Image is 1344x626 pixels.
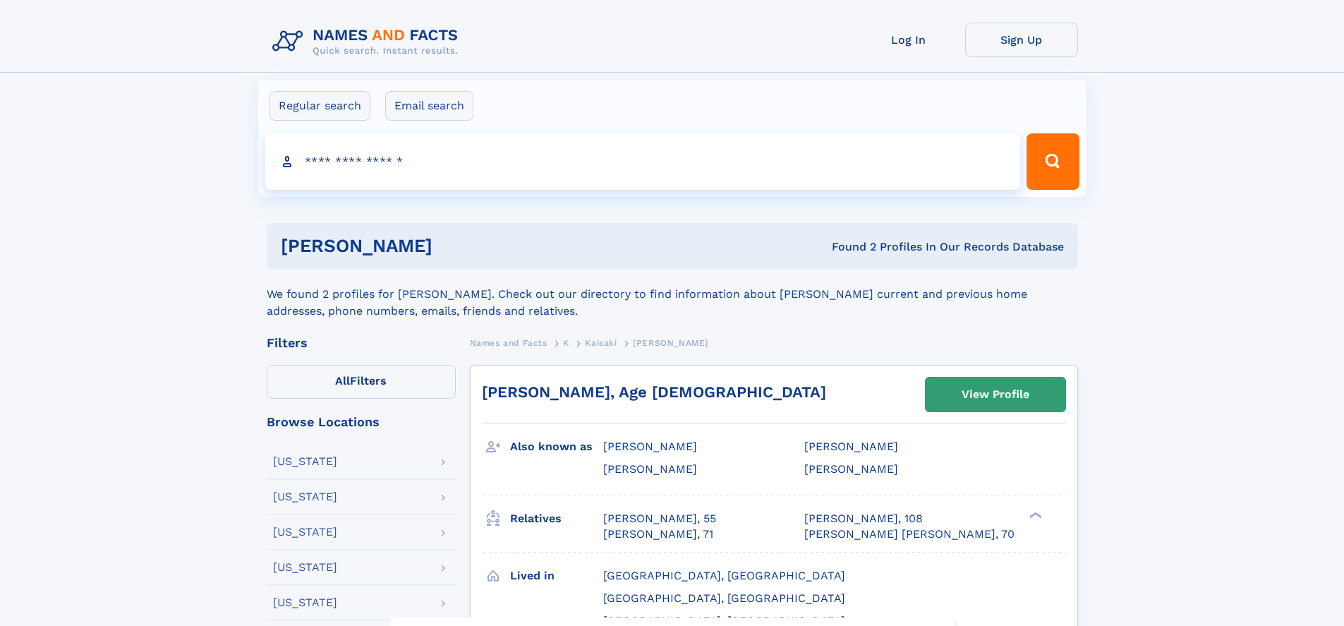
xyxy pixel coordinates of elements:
[804,440,898,453] span: [PERSON_NAME]
[273,491,337,502] div: [US_STATE]
[335,374,350,387] span: All
[470,334,547,351] a: Names and Facts
[585,338,617,348] span: Kaisaki
[265,133,1021,190] input: search input
[632,239,1064,255] div: Found 2 Profiles In Our Records Database
[804,511,923,526] a: [PERSON_NAME], 108
[267,416,456,428] div: Browse Locations
[273,456,337,467] div: [US_STATE]
[1026,510,1043,519] div: ❯
[281,237,632,255] h1: [PERSON_NAME]
[510,507,603,531] h3: Relatives
[852,23,965,57] a: Log In
[804,462,898,476] span: [PERSON_NAME]
[267,269,1078,320] div: We found 2 profiles for [PERSON_NAME]. Check out our directory to find information about [PERSON_...
[804,526,1015,542] a: [PERSON_NAME] [PERSON_NAME], 70
[585,334,617,351] a: Kaisaki
[510,564,603,588] h3: Lived in
[267,337,456,349] div: Filters
[267,23,470,61] img: Logo Names and Facts
[273,526,337,538] div: [US_STATE]
[603,591,845,605] span: [GEOGRAPHIC_DATA], [GEOGRAPHIC_DATA]
[633,338,708,348] span: [PERSON_NAME]
[603,569,845,582] span: [GEOGRAPHIC_DATA], [GEOGRAPHIC_DATA]
[965,23,1078,57] a: Sign Up
[563,338,569,348] span: K
[563,334,569,351] a: K
[926,378,1065,411] a: View Profile
[603,462,697,476] span: [PERSON_NAME]
[270,91,370,121] label: Regular search
[273,597,337,608] div: [US_STATE]
[267,365,456,399] label: Filters
[482,383,826,401] a: [PERSON_NAME], Age [DEMOGRAPHIC_DATA]
[603,511,716,526] a: [PERSON_NAME], 55
[1027,133,1079,190] button: Search Button
[603,440,697,453] span: [PERSON_NAME]
[962,378,1029,411] div: View Profile
[385,91,473,121] label: Email search
[273,562,337,573] div: [US_STATE]
[510,435,603,459] h3: Also known as
[603,526,713,542] a: [PERSON_NAME], 71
